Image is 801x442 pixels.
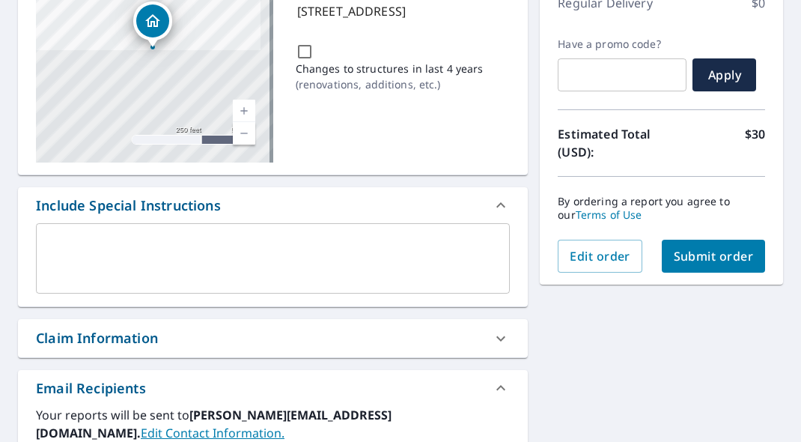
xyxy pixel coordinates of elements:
[18,319,528,357] div: Claim Information
[662,240,766,273] button: Submit order
[570,248,630,264] span: Edit order
[296,76,484,92] p: ( renovations, additions, etc. )
[558,125,661,161] p: Estimated Total (USD):
[296,61,484,76] p: Changes to structures in last 4 years
[18,187,528,223] div: Include Special Instructions
[36,196,221,216] div: Include Special Instructions
[36,328,158,348] div: Claim Information
[558,195,765,222] p: By ordering a report you agree to our
[297,2,505,20] p: [STREET_ADDRESS]
[233,122,255,145] a: Current Level 17, Zoom Out
[692,58,756,91] button: Apply
[36,378,146,399] div: Email Recipients
[141,425,284,441] a: EditContactInfo
[558,37,686,51] label: Have a promo code?
[558,240,642,273] button: Edit order
[36,407,392,441] b: [PERSON_NAME][EMAIL_ADDRESS][DOMAIN_NAME].
[18,370,528,406] div: Email Recipients
[36,406,510,442] label: Your reports will be sent to
[133,1,172,48] div: Dropped pin, building 1, Residential property, 480 Moose Crossing Rd Gallatin Gateway, MT 59730
[704,67,744,83] span: Apply
[576,208,642,222] a: Terms of Use
[745,125,765,161] p: $30
[233,100,255,122] a: Current Level 17, Zoom In
[674,248,754,264] span: Submit order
